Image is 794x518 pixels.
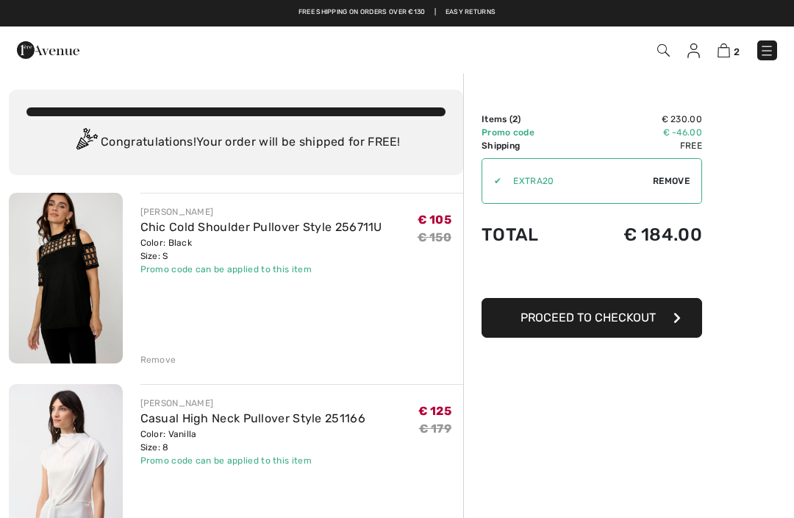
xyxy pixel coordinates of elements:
[482,260,702,293] iframe: PayPal
[434,7,436,18] span: |
[140,427,365,454] div: Color: Vanilla Size: 8
[17,42,79,56] a: 1ère Avenue
[446,7,496,18] a: Easy Returns
[9,193,123,363] img: Chic Cold Shoulder Pullover Style 256711U
[574,139,702,152] td: Free
[140,397,365,410] div: [PERSON_NAME]
[140,454,365,467] div: Promo code can be applied to this item
[512,114,518,124] span: 2
[482,174,501,188] div: ✔
[501,159,653,203] input: Promo code
[482,126,574,139] td: Promo code
[298,7,426,18] a: Free shipping on orders over €130
[718,43,730,57] img: Shopping Bag
[574,210,702,260] td: € 184.00
[140,411,365,425] a: Casual High Neck Pullover Style 251166
[418,213,452,227] span: € 105
[482,298,702,338] button: Proceed to Checkout
[657,44,670,57] img: Search
[418,404,452,418] span: € 125
[521,311,656,324] span: Proceed to Checkout
[418,230,452,244] s: € 150
[653,174,690,188] span: Remove
[140,353,176,366] div: Remove
[140,263,382,276] div: Promo code can be applied to this item
[17,35,79,65] img: 1ère Avenue
[419,422,452,436] s: € 179
[140,236,382,263] div: Color: Black Size: S
[26,128,446,157] div: Congratulations! Your order will be shipped for FREE!
[140,205,382,219] div: [PERSON_NAME]
[574,126,702,139] td: € -46.00
[482,210,574,260] td: Total
[140,220,382,234] a: Chic Cold Shoulder Pullover Style 256711U
[687,43,700,58] img: My Info
[759,43,774,58] img: Menu
[482,113,574,126] td: Items ( )
[71,128,101,157] img: Congratulation2.svg
[482,139,574,152] td: Shipping
[718,41,740,59] a: 2
[574,113,702,126] td: € 230.00
[734,46,740,57] span: 2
